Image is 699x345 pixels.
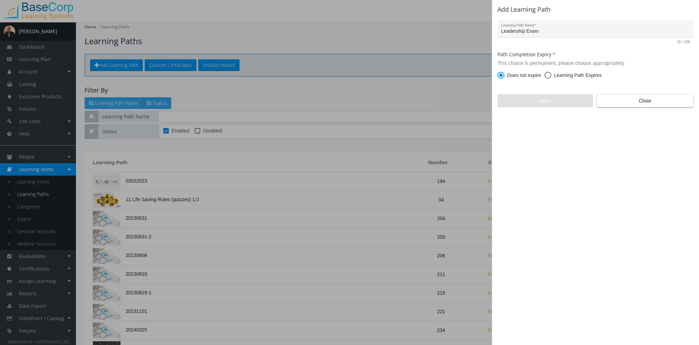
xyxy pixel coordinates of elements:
[677,40,690,44] mat-hint: 15 / 128
[503,95,587,107] span: Save
[551,72,602,79] span: Learning Path Expires
[497,94,593,107] button: Save
[602,95,688,107] span: Close
[497,6,693,13] h2: Add Learning Path
[504,72,541,79] span: Does not expire
[596,94,693,107] button: Close
[497,60,693,67] span: This choice is permanent, please choose appropriately
[497,51,555,58] mat-label: Path Completion Expiry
